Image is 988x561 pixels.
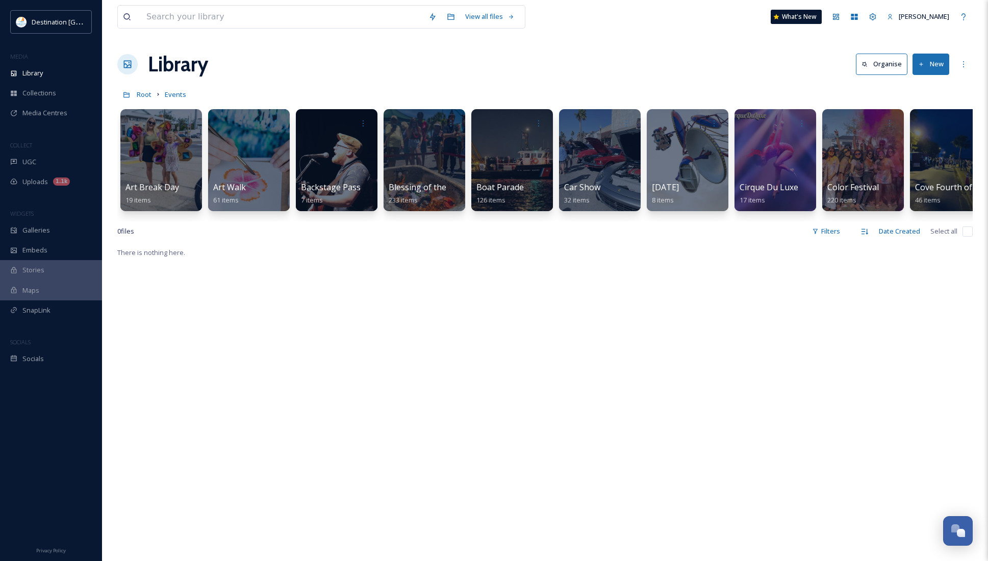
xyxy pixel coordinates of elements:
a: Art Walk61 items [213,183,246,205]
a: Root [137,88,151,100]
span: 32 items [564,195,590,205]
a: Library [148,49,208,80]
a: Car Show32 items [564,183,600,205]
button: Organise [856,54,907,74]
span: Socials [22,354,44,364]
span: Car Show [564,182,600,193]
img: download.png [16,17,27,27]
span: Privacy Policy [36,547,66,554]
a: [DATE]8 items [652,183,679,205]
span: Cirque Du Luxe [740,182,798,193]
span: [PERSON_NAME] [899,12,949,21]
a: View all files [460,7,520,27]
span: Galleries [22,225,50,235]
span: There is nothing here. [117,248,185,257]
span: UGC [22,157,36,167]
span: 61 items [213,195,239,205]
span: Select all [930,226,957,236]
span: Root [137,90,151,99]
a: What's New [771,10,822,24]
span: Color Festival [827,182,879,193]
span: Uploads [22,177,48,187]
span: Stories [22,265,44,275]
a: Events [165,88,186,100]
span: 220 items [827,195,856,205]
span: 233 items [389,195,418,205]
div: Filters [807,221,845,241]
a: Art Break Day19 items [125,183,179,205]
a: Cirque Du Luxe17 items [740,183,798,205]
span: 19 items [125,195,151,205]
span: Destination [GEOGRAPHIC_DATA] [32,17,133,27]
span: SnapLink [22,305,50,315]
span: MEDIA [10,53,28,60]
span: 17 items [740,195,765,205]
span: 8 items [652,195,674,205]
span: COLLECT [10,141,32,149]
span: Embeds [22,245,47,255]
span: [DATE] [652,182,679,193]
span: Backstage Pass [301,182,361,193]
span: Events [165,90,186,99]
span: Art Walk [213,182,246,193]
a: [PERSON_NAME] [882,7,954,27]
a: Boat Parade126 items [476,183,524,205]
span: 7 items [301,195,323,205]
span: WIDGETS [10,210,34,217]
span: 126 items [476,195,505,205]
span: Media Centres [22,108,67,118]
a: Cove Fourth of July46 items [915,183,988,205]
span: Maps [22,286,39,295]
span: Collections [22,88,56,98]
span: Library [22,68,43,78]
button: Open Chat [943,516,973,546]
a: Privacy Policy [36,544,66,556]
span: SOCIALS [10,338,31,346]
div: Date Created [874,221,925,241]
a: Backstage Pass7 items [301,183,361,205]
span: 0 file s [117,226,134,236]
div: 1.1k [53,177,70,186]
a: Color Festival220 items [827,183,879,205]
button: New [913,54,949,74]
span: Blessing of the Fleet [389,182,467,193]
span: Cove Fourth of July [915,182,988,193]
span: 46 items [915,195,941,205]
input: Search your library [141,6,423,28]
span: Boat Parade [476,182,524,193]
a: Blessing of the Fleet233 items [389,183,467,205]
span: Art Break Day [125,182,179,193]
